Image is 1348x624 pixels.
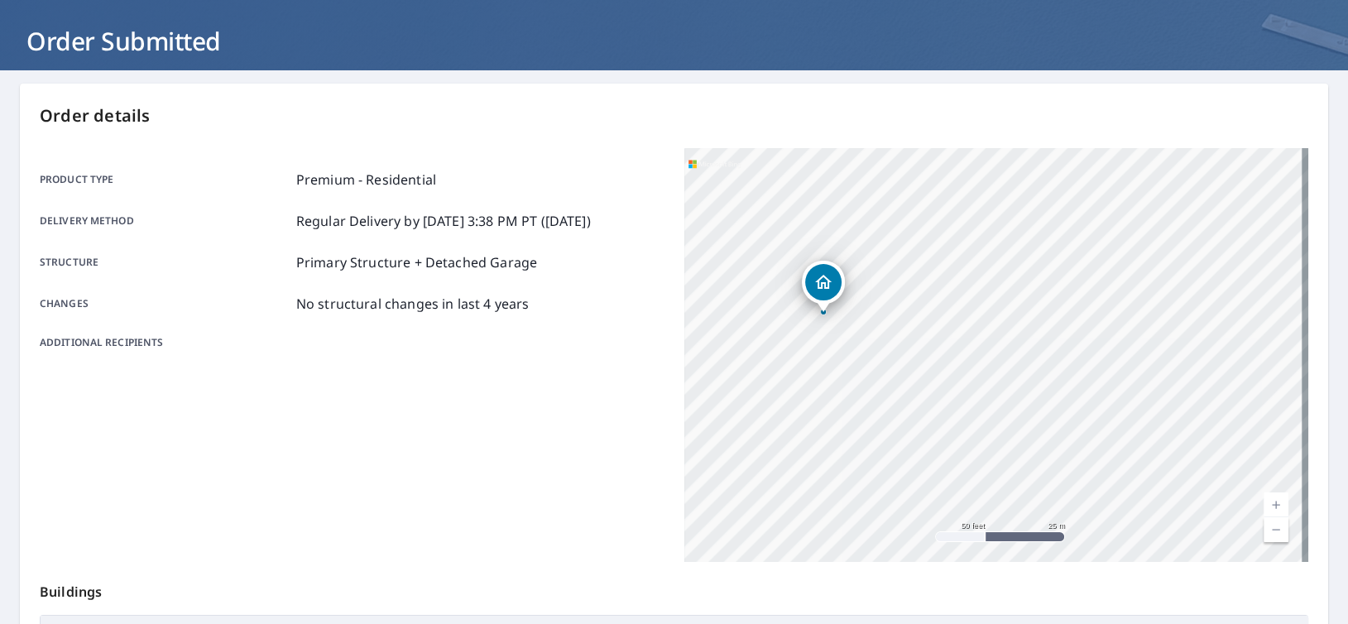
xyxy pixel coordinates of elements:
[296,211,591,231] p: Regular Delivery by [DATE] 3:38 PM PT ([DATE])
[40,335,290,350] p: Additional recipients
[40,211,290,231] p: Delivery method
[40,252,290,272] p: Structure
[40,562,1308,615] p: Buildings
[40,294,290,314] p: Changes
[296,170,436,190] p: Premium - Residential
[802,261,845,312] div: Dropped pin, building 1, Residential property, 14106 Deer Trail Dr Hudson, FL 34667
[40,103,1308,128] p: Order details
[296,252,537,272] p: Primary Structure + Detached Garage
[20,24,1328,58] h1: Order Submitted
[1264,492,1288,517] a: Current Level 19, Zoom In
[40,170,290,190] p: Product type
[296,294,530,314] p: No structural changes in last 4 years
[1264,517,1288,542] a: Current Level 19, Zoom Out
